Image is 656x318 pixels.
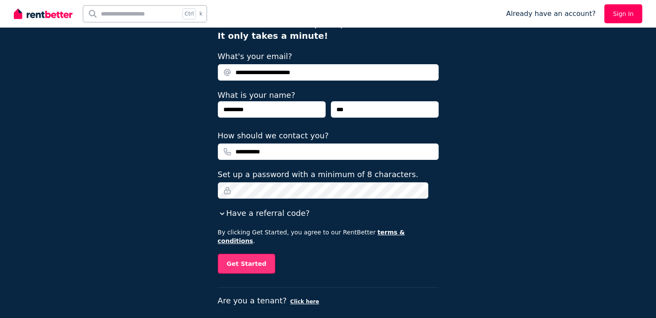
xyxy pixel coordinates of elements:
span: Ctrl [182,8,196,19]
a: terms & conditions [218,229,405,244]
label: Set up a password with a minimum of 8 characters. [218,168,418,181]
b: It only takes a minute! [218,31,328,41]
button: Have a referral code? [218,207,310,219]
label: What's your email? [218,50,292,62]
button: Click here [290,298,319,305]
a: Sign In [604,4,642,23]
label: What is your name? [218,90,295,100]
img: RentBetter [14,7,72,20]
label: How should we contact you? [218,130,329,142]
p: By clicking Get Started, you agree to our RentBetter . [218,228,439,245]
span: k [199,10,202,17]
span: Already have an account? [506,9,596,19]
p: Are you a tenant? [218,295,439,307]
button: Get Started [218,254,276,274]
